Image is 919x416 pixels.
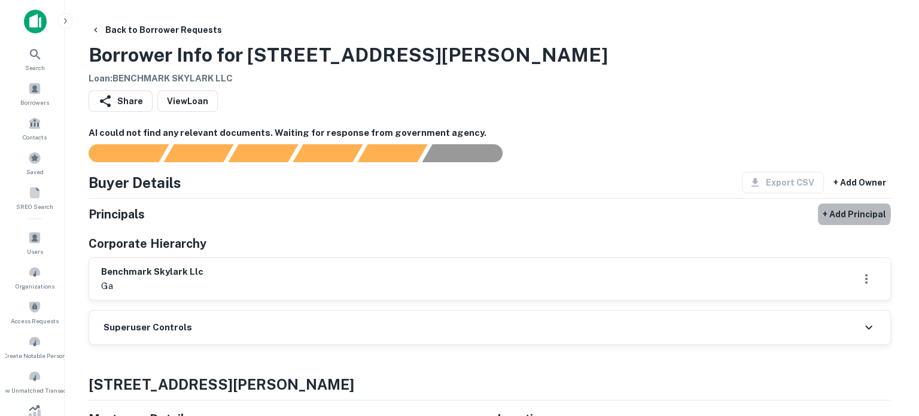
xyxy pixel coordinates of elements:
a: SREO Search [4,181,56,214]
div: Your request is received and processing... [159,144,229,162]
h3: Borrower Info for [STREET_ADDRESS][PERSON_NAME] [84,41,603,69]
span: Borrowers [16,98,44,107]
div: AI fulfillment process complete. [418,144,512,162]
img: capitalize-icon.png [19,10,42,34]
button: + Add Principal [813,204,886,225]
span: Saved [22,167,39,177]
span: Access Requests [6,316,54,326]
h6: benchmark skylark llc [96,265,199,279]
button: Share [84,90,148,112]
div: Principals found, still searching for contact information. This may take time... [352,144,422,162]
a: Access Requests [4,296,56,328]
span: Search [20,63,40,72]
a: Create Notable Person [4,330,56,363]
span: SREO Search [11,202,48,211]
a: ViewLoan [153,90,213,112]
a: Users [4,226,56,259]
span: Organizations [11,281,50,291]
a: Search [4,42,56,75]
div: Documents found, AI parsing details... [223,144,293,162]
h6: Loan : BENCHMARK SKYLARK LLC [84,72,603,86]
span: Users [22,247,38,256]
h4: Buyer Details [84,172,177,193]
button: + Add Owner [824,172,886,193]
h5: Corporate Hierarchy [84,235,202,253]
a: Contacts [4,112,56,144]
p: ga [96,279,199,293]
a: Borrowers [4,77,56,110]
div: Principals found, AI now looking for contact information... [288,144,358,162]
h4: [STREET_ADDRESS][PERSON_NAME] [84,374,886,395]
span: Contacts [18,132,42,142]
a: Organizations [4,261,56,293]
a: Saved [4,147,56,179]
div: Sending borrower request to AI... [69,144,159,162]
a: Review Unmatched Transactions [4,365,56,397]
h6: Superuser Controls [99,321,187,335]
button: Back to Borrower Requests [81,19,222,41]
iframe: Chat Widget [850,320,910,378]
h5: Principals [84,205,140,223]
h6: AI could not find any relevant documents. Waiting for response from government agency. [84,126,886,140]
